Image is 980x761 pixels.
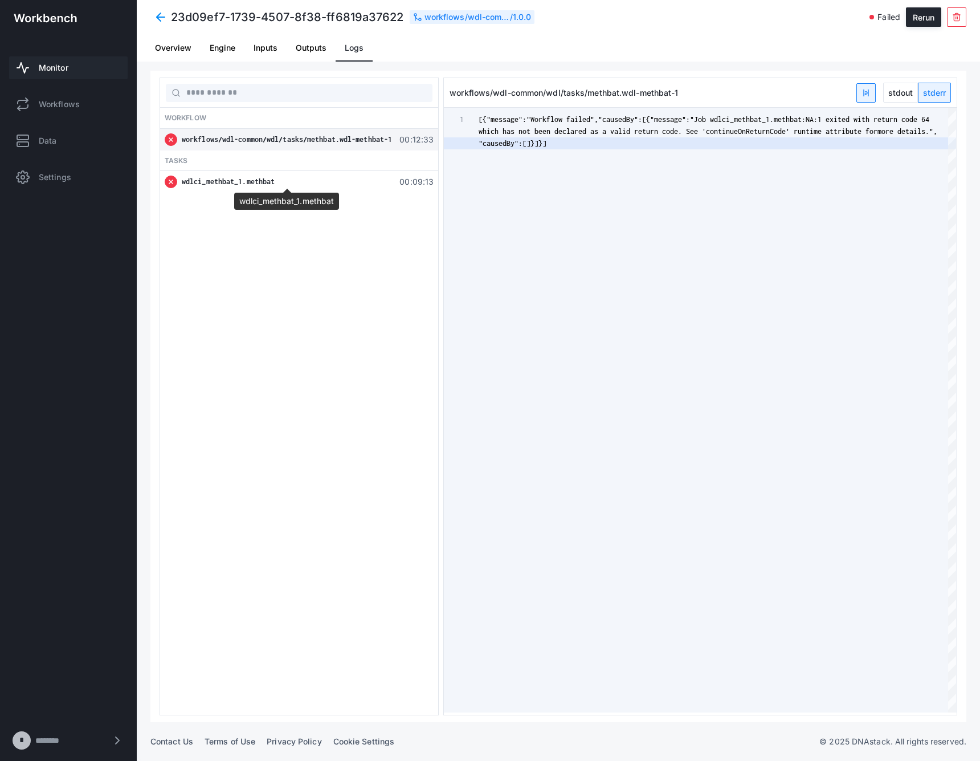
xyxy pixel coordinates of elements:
a: Monitor [9,56,128,79]
span: Inputs [254,44,277,52]
span: 00:09:13 [397,176,434,188]
span: eturn code 64 [877,115,929,124]
div: Tasks [160,150,438,172]
span: Engine [210,44,235,52]
span: Overview [155,44,191,52]
span: Monitor [39,62,68,74]
a: Data [9,129,128,152]
a: Settings [9,166,128,189]
a: Cookie Settings [333,736,395,746]
a: Contact Us [150,736,193,746]
button: Rerun [906,7,941,27]
span: stderr [918,83,950,102]
div: 1 [444,113,464,125]
img: workbench-logo-white.svg [14,14,77,23]
div: Workflow [160,108,438,129]
span: Data [39,135,56,146]
span: more details.", [877,127,937,136]
span: e":"Job wdlci_methbat_1.methbat:NA:1 exited with r [678,115,877,124]
span: 00:12:33 [397,134,434,145]
div: / [410,10,535,24]
span: [{"message":"Workflow failed","causedBy":[{"messag [479,115,678,124]
span: . See 'continueOnReturnCode' runtime attribute for [678,127,877,136]
span: which has not been declared as a valid return code [479,127,678,136]
h4: 23d09ef7-1739-4507-8f38-ff6819a37622 [171,9,404,25]
div: workflows/wdl-common/wdl/tasks/methbat.wdl-methbat-1 [424,11,510,23]
span: Settings [39,172,71,183]
span: wdlci_methbat_1.methbat [182,177,275,186]
span: Workflows [39,99,80,110]
span: stdout [884,83,917,102]
span: workflows/wdl-common/wdl/tasks/methbat.wdl-methbat-1 [450,88,678,97]
div: 1.0.0 [513,11,532,23]
span: Failed [877,11,900,23]
span: workflows/wdl-common/wdl/tasks/methbat.wdl-methbat-1 [182,135,392,144]
a: Workflows [9,93,128,116]
span: Logs [345,44,364,52]
p: © 2025 DNAstack. All rights reserved. [819,736,966,747]
a: Privacy Policy [267,736,321,746]
span: Outputs [296,44,326,52]
a: Terms of Use [205,736,255,746]
span: "causedBy":[]}]}] [479,139,546,148]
